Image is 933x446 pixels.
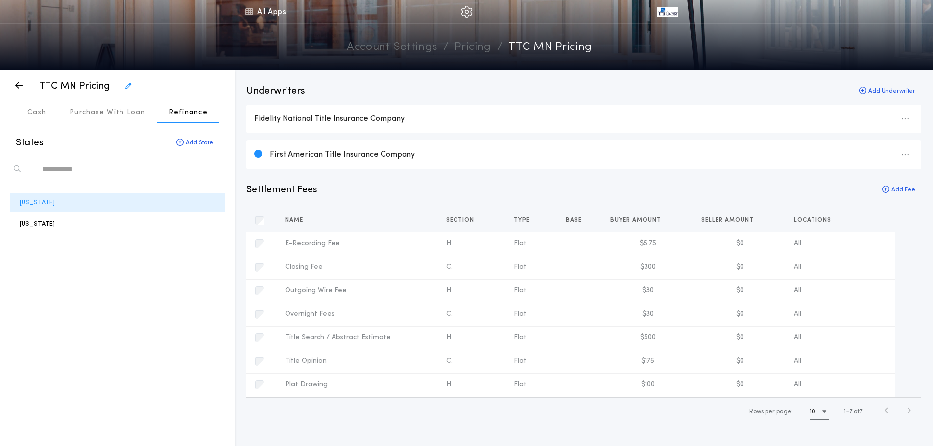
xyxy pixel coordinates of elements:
span: E-Recording Fee [285,240,340,247]
p: [US_STATE] [20,219,55,229]
span: of 7 [854,407,862,416]
p: TTC MN Pricing [39,79,110,93]
span: All [794,263,801,271]
span: $30 [642,287,654,294]
span: $0 [736,240,744,247]
p: TTC MN Pricing [508,39,592,56]
span: $0 [736,263,744,271]
button: 10 [810,404,829,420]
p: Cash [27,108,46,117]
p: Settlement Fees [246,183,317,197]
span: $100 [641,381,655,388]
button: Add Fee [876,183,921,197]
span: C . [446,357,453,365]
span: Flat [514,357,526,365]
p: Refinance [169,108,208,117]
a: Account Settings [347,39,437,56]
span: Base [566,216,584,224]
span: $0 [736,357,744,365]
span: H . [446,334,453,341]
span: Title Opinion [285,357,327,365]
span: C . [446,310,453,318]
span: 7 [849,409,852,415]
span: $0 [736,287,744,294]
span: Buyer Amount [610,216,663,224]
span: Flat [514,287,526,294]
p: States [16,136,44,150]
span: $175 [641,357,654,365]
span: H . [446,240,453,247]
button: Type [514,215,537,225]
span: $0 [736,381,744,388]
span: Flat [514,381,526,388]
span: All [794,287,801,294]
span: Flat [514,263,526,271]
span: Seller Amount [701,216,756,224]
button: Section [446,215,481,225]
div: First American Title Insurance Company [270,149,913,160]
span: $0 [736,310,744,318]
span: Flat [514,334,526,341]
img: vs-icon [657,7,678,17]
span: Flat [514,310,526,318]
p: [US_STATE] [20,198,55,207]
span: H . [446,381,453,388]
span: Outgoing Wire Fee [285,287,347,294]
h1: 10 [810,407,815,417]
span: Flat [514,240,526,247]
span: $300 [640,263,656,271]
span: $5.75 [640,240,656,247]
span: Section [446,216,476,224]
span: Title Search / Abstract Estimate [285,334,391,341]
span: All [794,310,801,318]
button: Add State [168,135,221,151]
span: All [794,381,801,388]
div: Fidelity National Title Insurance Company [254,114,913,124]
button: Add Underwriter [853,84,921,98]
p: / [497,39,502,56]
p: Purchase With Loan [70,108,145,117]
span: C . [446,263,453,271]
span: Plat Drawing [285,381,328,388]
a: pricing [455,39,491,56]
span: All [794,334,801,341]
span: H . [446,287,453,294]
span: 1 [844,409,846,415]
p: / [443,39,449,56]
span: $30 [642,310,654,318]
span: All [794,357,801,365]
img: img [461,6,473,18]
span: Locations [794,216,833,224]
span: All [794,240,801,247]
span: Type [514,216,532,224]
span: $500 [640,334,656,341]
span: Rows per page: [749,409,793,415]
span: Name [285,216,305,224]
span: $0 [736,334,744,341]
span: Overnight Fees [285,310,335,318]
button: Name [285,215,311,225]
span: Closing Fee [285,263,323,271]
p: Underwriters [246,84,305,98]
